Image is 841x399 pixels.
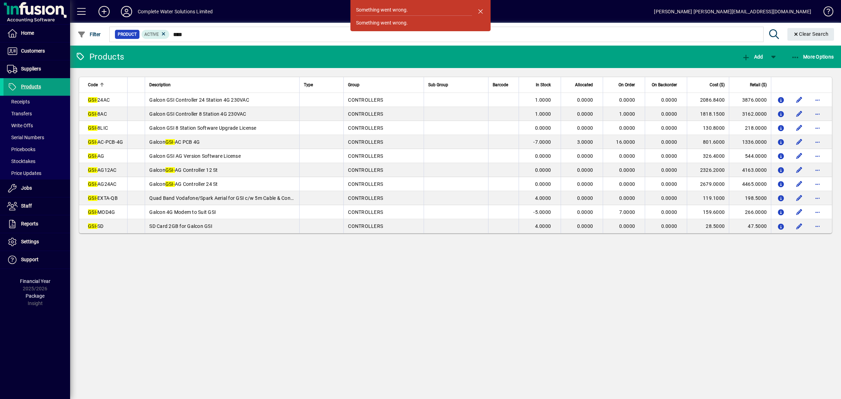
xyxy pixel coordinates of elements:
span: 0.0000 [577,125,593,131]
div: Group [348,81,419,89]
span: MOD4G [88,209,115,215]
span: CONTROLLERS [348,153,383,159]
span: Financial Year [20,278,50,284]
span: 7.0000 [619,209,635,215]
span: Sub Group [428,81,448,89]
button: Edit [794,178,805,190]
span: Galcon GSI Controller 8 Station 4G 230VAC [149,111,246,117]
span: 0.0000 [661,181,677,187]
span: 0.0000 [535,125,551,131]
div: Code [88,81,123,89]
td: 2086.8400 [687,93,729,107]
a: Suppliers [4,60,70,78]
span: Quad Band Vodafone/Spark Aerial for GSI c/w 5m Cable & Connector [149,195,305,201]
span: 0.0000 [535,153,551,159]
span: 0.0000 [661,139,677,145]
span: 0.0000 [619,153,635,159]
em: GSI- [88,97,97,103]
button: More options [812,136,823,148]
span: Support [21,257,39,262]
mat-chip: Activation Status: Active [142,30,170,39]
span: Suppliers [21,66,41,72]
span: Product [118,31,137,38]
span: 0.0000 [535,181,551,187]
button: Edit [794,207,805,218]
div: In Stock [523,81,557,89]
span: 0.0000 [619,167,635,173]
td: 4163.0000 [729,163,771,177]
span: AG12AC [88,167,117,173]
em: GSI- [88,167,97,173]
em: GSI- [88,181,97,187]
span: Active [144,32,159,37]
span: On Backorder [652,81,677,89]
span: 1.0000 [535,97,551,103]
button: Edit [794,150,805,162]
a: Pricebooks [4,143,70,155]
button: More options [812,164,823,176]
td: 326.4000 [687,149,729,163]
span: CONTROLLERS [348,181,383,187]
span: Type [304,81,313,89]
a: Write Offs [4,120,70,131]
button: More options [812,221,823,232]
em: GSI- [88,209,97,215]
span: 0.0000 [577,153,593,159]
span: Galcon GSI Controller 24 Station 4G 230VAC [149,97,249,103]
a: Customers [4,42,70,60]
span: 16.0000 [616,139,635,145]
td: 28.5000 [687,219,729,233]
span: -7.0000 [533,139,551,145]
span: Galcon GSI 8 Station Software Upgrade License [149,125,256,131]
button: Add [740,50,765,63]
a: Staff [4,197,70,215]
span: 0.0000 [661,195,677,201]
span: SD [88,223,104,229]
span: CONTROLLERS [348,139,383,145]
button: Profile [115,5,138,18]
a: Serial Numbers [4,131,70,143]
span: 0.0000 [661,111,677,117]
span: 1.0000 [619,111,635,117]
div: Description [149,81,295,89]
td: 159.6000 [687,205,729,219]
td: 47.5000 [729,219,771,233]
button: Add [93,5,115,18]
div: Sub Group [428,81,484,89]
span: Galcon 4G Modem to Suit GSI [149,209,216,215]
span: 0.0000 [661,125,677,131]
span: On Order [618,81,635,89]
span: Jobs [21,185,32,191]
td: 218.0000 [729,121,771,135]
span: Products [21,84,41,89]
span: Add [742,54,763,60]
em: GSI- [88,111,97,117]
em: GSI- [88,125,97,131]
span: 0.0000 [577,195,593,201]
td: 3876.0000 [729,93,771,107]
span: Package [26,293,45,299]
span: Write Offs [7,123,33,128]
span: 4.0000 [535,195,551,201]
span: AG24AC [88,181,117,187]
td: 266.0000 [729,205,771,219]
span: Receipts [7,99,30,104]
a: Stocktakes [4,155,70,167]
button: More options [812,122,823,134]
span: Serial Numbers [7,135,44,140]
a: Transfers [4,108,70,120]
span: 0.0000 [577,97,593,103]
span: AC-PCB-4G [88,139,123,145]
button: More options [812,192,823,204]
span: Stocktakes [7,158,35,164]
td: 3162.0000 [729,107,771,121]
td: 801.6000 [687,135,729,149]
span: CONTROLLERS [348,97,383,103]
td: 2679.0000 [687,177,729,191]
button: Clear [787,28,834,41]
span: Clear Search [793,31,829,37]
span: CONTROLLERS [348,111,383,117]
div: [PERSON_NAME] [PERSON_NAME][EMAIL_ADDRESS][DOMAIN_NAME] [654,6,811,17]
em: GSI- [88,139,97,145]
button: More options [812,207,823,218]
